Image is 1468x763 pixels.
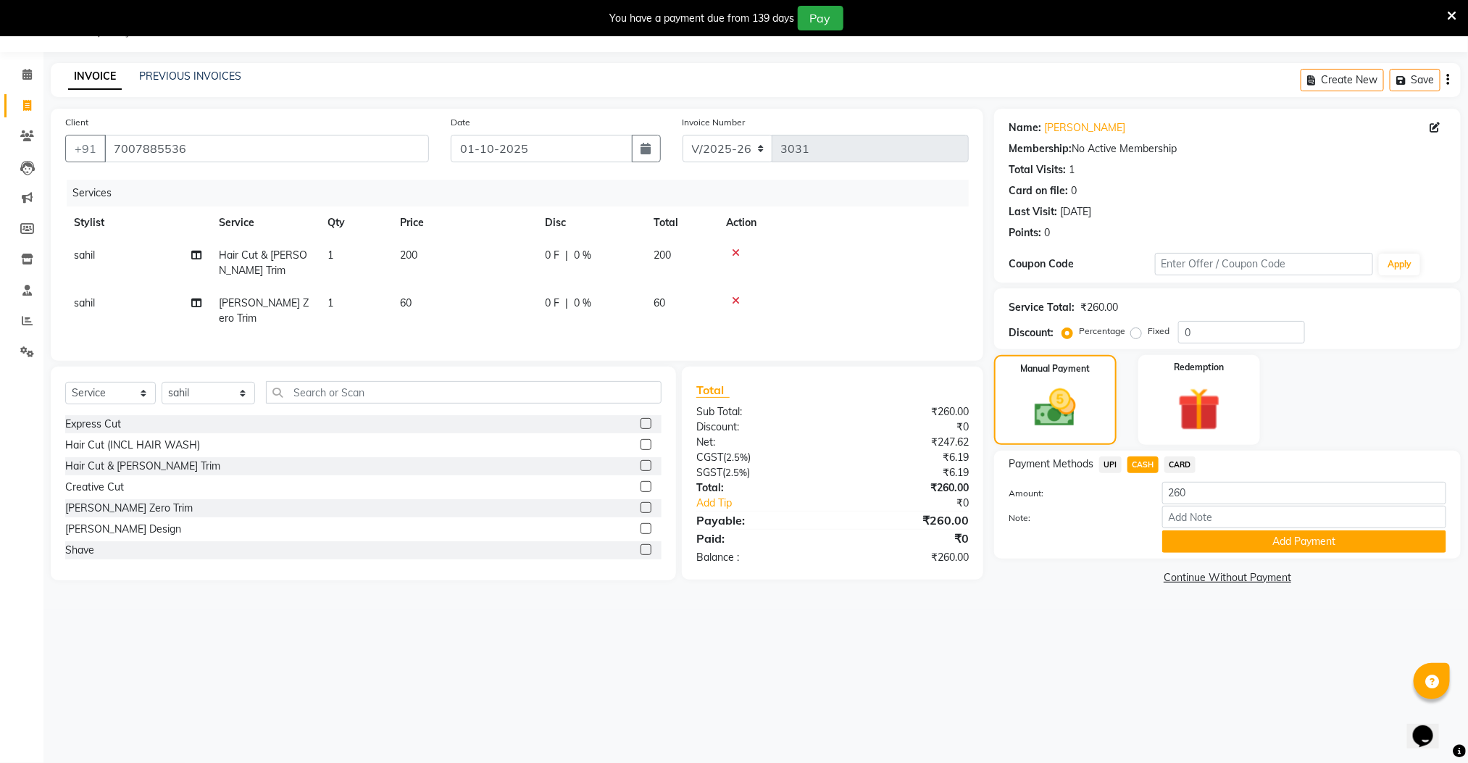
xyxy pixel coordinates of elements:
[545,248,559,263] span: 0 F
[1407,705,1454,749] iframe: chat widget
[726,451,748,463] span: 2.5%
[1174,361,1224,374] label: Redemption
[1021,362,1090,375] label: Manual Payment
[565,248,568,263] span: |
[1044,225,1050,241] div: 0
[833,465,980,480] div: ₹6.19
[1009,325,1054,341] div: Discount:
[685,420,833,435] div: Discount:
[1009,456,1093,472] span: Payment Methods
[696,466,722,479] span: SGST
[610,11,795,26] div: You have a payment due from 139 days
[685,550,833,565] div: Balance :
[685,496,857,511] a: Add Tip
[857,496,980,511] div: ₹0
[65,417,121,432] div: Express Cut
[1022,384,1089,432] img: _cash.svg
[65,207,210,239] th: Stylist
[1009,257,1154,272] div: Coupon Code
[685,450,833,465] div: ( )
[1009,141,1072,157] div: Membership:
[219,296,309,325] span: [PERSON_NAME] Zero Trim
[1009,300,1075,315] div: Service Total:
[685,465,833,480] div: ( )
[685,530,833,547] div: Paid:
[1162,482,1446,504] input: Amount
[328,296,333,309] span: 1
[74,249,95,262] span: sahil
[1069,162,1075,178] div: 1
[391,207,536,239] th: Price
[319,207,391,239] th: Qty
[833,435,980,450] div: ₹247.62
[833,550,980,565] div: ₹260.00
[65,522,181,537] div: [PERSON_NAME] Design
[685,480,833,496] div: Total:
[998,512,1151,525] label: Note:
[1009,183,1068,199] div: Card on file:
[1044,120,1125,135] a: [PERSON_NAME]
[1009,204,1057,220] div: Last Visit:
[65,135,106,162] button: +91
[266,381,662,404] input: Search or Scan
[68,64,122,90] a: INVOICE
[798,6,843,30] button: Pay
[1009,225,1041,241] div: Points:
[574,296,591,311] span: 0 %
[210,207,319,239] th: Service
[685,435,833,450] div: Net:
[833,450,980,465] div: ₹6.19
[1071,183,1077,199] div: 0
[1390,69,1440,91] button: Save
[654,296,665,309] span: 60
[1155,253,1374,275] input: Enter Offer / Coupon Code
[833,512,980,529] div: ₹260.00
[1379,254,1420,275] button: Apply
[1301,69,1384,91] button: Create New
[833,480,980,496] div: ₹260.00
[139,70,241,83] a: PREVIOUS INVOICES
[219,249,307,277] span: Hair Cut & [PERSON_NAME] Trim
[683,116,746,129] label: Invoice Number
[1162,506,1446,528] input: Add Note
[67,180,980,207] div: Services
[1009,162,1066,178] div: Total Visits:
[65,501,193,516] div: [PERSON_NAME] Zero Trim
[696,451,723,464] span: CGST
[104,135,429,162] input: Search by Name/Mobile/Email/Code
[725,467,747,478] span: 2.5%
[65,480,124,495] div: Creative Cut
[997,570,1458,585] a: Continue Without Payment
[1164,383,1234,436] img: _gift.svg
[696,383,730,398] span: Total
[328,249,333,262] span: 1
[400,296,412,309] span: 60
[1162,530,1446,553] button: Add Payment
[545,296,559,311] span: 0 F
[998,487,1151,500] label: Amount:
[400,249,417,262] span: 200
[654,249,671,262] span: 200
[574,248,591,263] span: 0 %
[685,404,833,420] div: Sub Total:
[1127,456,1159,473] span: CASH
[65,438,200,453] div: Hair Cut (INCL HAIR WASH)
[65,116,88,129] label: Client
[565,296,568,311] span: |
[65,543,94,558] div: Shave
[1009,141,1446,157] div: No Active Membership
[451,116,470,129] label: Date
[833,420,980,435] div: ₹0
[1164,456,1196,473] span: CARD
[1099,456,1122,473] span: UPI
[74,296,95,309] span: sahil
[1148,325,1169,338] label: Fixed
[1079,325,1125,338] label: Percentage
[645,207,717,239] th: Total
[1009,120,1041,135] div: Name:
[717,207,969,239] th: Action
[536,207,645,239] th: Disc
[65,459,220,474] div: Hair Cut & [PERSON_NAME] Trim
[1080,300,1118,315] div: ₹260.00
[833,530,980,547] div: ₹0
